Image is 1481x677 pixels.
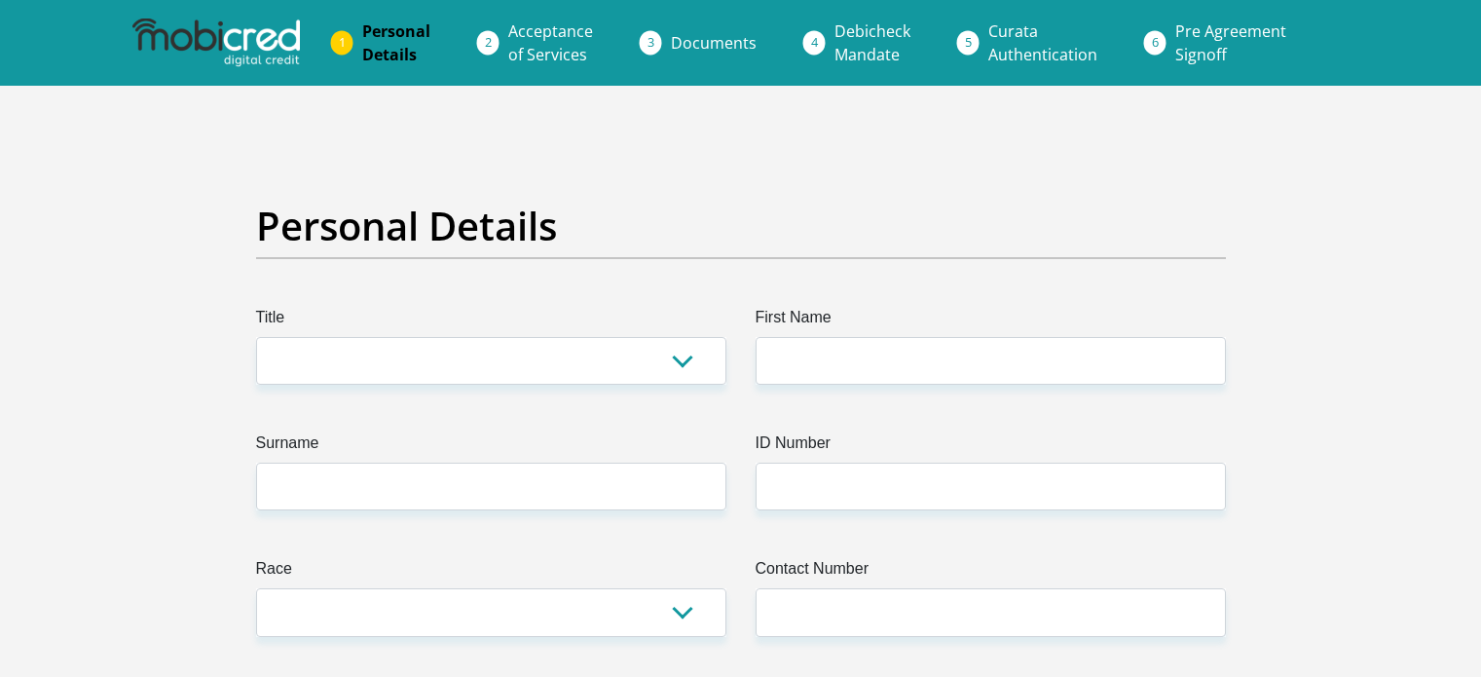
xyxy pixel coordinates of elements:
label: First Name [756,306,1226,337]
span: Curata Authentication [988,20,1097,65]
span: Pre Agreement Signoff [1175,20,1286,65]
input: ID Number [756,463,1226,510]
input: First Name [756,337,1226,385]
a: Pre AgreementSignoff [1160,12,1302,74]
span: Documents [671,32,757,54]
label: Contact Number [756,557,1226,588]
img: mobicred logo [132,19,300,67]
span: Debicheck Mandate [834,20,910,65]
label: Race [256,557,726,588]
a: CurataAuthentication [973,12,1113,74]
input: Surname [256,463,726,510]
a: Acceptanceof Services [493,12,609,74]
span: Personal Details [362,20,430,65]
label: Title [256,306,726,337]
input: Contact Number [756,588,1226,636]
label: ID Number [756,432,1226,463]
a: PersonalDetails [347,12,446,74]
h2: Personal Details [256,203,1226,249]
a: DebicheckMandate [819,12,926,74]
span: Acceptance of Services [508,20,593,65]
label: Surname [256,432,726,463]
a: Documents [655,23,772,62]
